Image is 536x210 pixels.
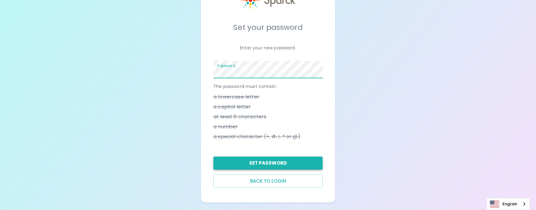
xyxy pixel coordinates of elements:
span: at least 8 characters [213,113,266,121]
p: The password must contain: [213,83,323,89]
button: Back to login [213,175,323,188]
span: a number [213,123,238,130]
aside: Language selected: English [487,198,530,210]
span: a capital letter [213,103,251,111]
label: Password [217,63,235,68]
span: a lowercase letter [213,93,259,101]
p: Enter your new password. [213,45,323,51]
span: a special character (+, #, !, ? or @) [213,133,301,140]
div: Language [487,198,530,210]
a: English [487,198,529,210]
button: Set Password [213,157,323,170]
h5: Set your password [213,22,323,32]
